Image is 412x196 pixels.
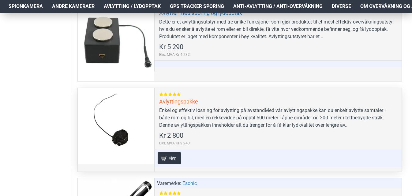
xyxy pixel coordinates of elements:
span: Kjøp [167,156,178,160]
span: Spionkamera [9,3,43,10]
a: Esonic [182,180,197,187]
span: GPS Tracker Sporing [170,3,224,10]
span: Eks. MVA:Kr 2 240 [159,140,190,146]
span: Anti-avlytting / Anti-overvåkning [233,3,323,10]
span: Eks. MVA:Kr 4 232 [159,52,190,57]
a: Avlytter med sporing og lydopptak [159,9,242,16]
div: Dette er et avlyttingsutstyr med tre unike funksjoner som gjør produktet til et mest effektiv ove... [159,18,397,40]
span: Varemerke: [157,180,181,187]
a: Avlytter med sporing og lydopptak Avlytter med sporing og lydopptak [78,5,154,81]
a: Avlyttingspakke [159,98,198,105]
span: Kr 2 800 [159,132,183,139]
span: Diverse [332,3,351,10]
a: Avlyttingspakke Avlyttingspakke [78,88,154,164]
div: Enkel og effektiv løsning for avlytting på avstandMed vår avlyttingspakke kan du enkelt avlytte s... [159,107,397,129]
span: Kr 5 290 [159,44,183,50]
span: Avlytting / Lydopptak [104,3,161,10]
span: Andre kameraer [52,3,95,10]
